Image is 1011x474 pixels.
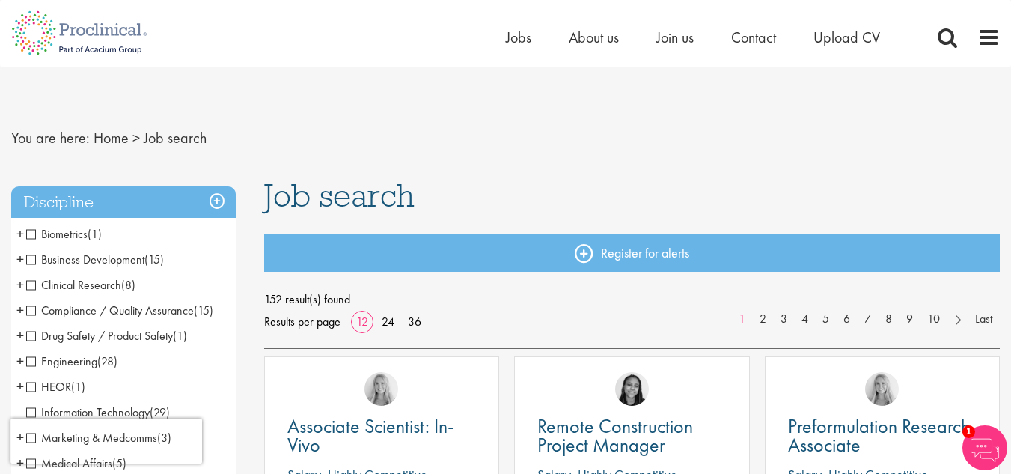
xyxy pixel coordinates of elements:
span: + [16,273,24,296]
span: (15) [194,303,213,318]
span: Preformulation Research Associate [788,413,970,458]
a: 4 [794,311,816,328]
a: 24 [376,314,400,329]
span: + [16,248,24,270]
span: Information Technology [26,404,170,420]
a: 12 [351,314,373,329]
span: You are here: [11,128,90,148]
a: 6 [836,311,858,328]
span: Drug Safety / Product Safety [26,328,187,344]
img: Eloise Coly [615,372,649,406]
span: 1 [962,425,975,438]
a: Remote Construction Project Manager [537,417,726,455]
span: Business Development [26,252,144,267]
a: Associate Scientist: In-Vivo [287,417,476,455]
span: + [16,222,24,245]
span: HEOR [26,379,85,395]
span: Information Technology [26,404,150,420]
span: 152 result(s) found [264,288,1000,311]
span: (1) [71,379,85,395]
img: Shannon Briggs [865,372,899,406]
span: Compliance / Quality Assurance [26,303,213,318]
span: Business Development [26,252,164,267]
h3: Discipline [11,186,236,219]
a: 5 [815,311,837,328]
span: Remote Construction Project Manager [537,413,693,458]
span: Results per page [264,311,340,333]
span: + [16,375,24,398]
a: Jobs [506,28,531,47]
img: Shannon Briggs [364,372,398,406]
span: + [16,324,24,347]
a: 10 [920,311,947,328]
span: > [132,128,140,148]
a: Join us [656,28,694,47]
span: (8) [121,277,135,293]
iframe: reCAPTCHA [10,419,202,464]
span: Drug Safety / Product Safety [26,328,173,344]
a: Last [968,311,1000,328]
span: Clinical Research [26,277,121,293]
span: Associate Scientist: In-Vivo [287,413,453,458]
a: 2 [752,311,774,328]
span: (28) [97,353,117,369]
span: (29) [150,404,170,420]
span: Engineering [26,353,117,369]
a: 1 [731,311,753,328]
span: Job search [144,128,207,148]
span: (15) [144,252,164,267]
a: 36 [403,314,427,329]
a: breadcrumb link [94,128,129,148]
span: Biometrics [26,226,88,242]
a: 8 [878,311,899,328]
span: (1) [88,226,102,242]
span: Biometrics [26,226,102,242]
span: Job search [264,175,415,216]
a: Preformulation Research Associate [788,417,977,455]
a: 3 [773,311,795,328]
span: Engineering [26,353,97,369]
span: + [16,350,24,372]
img: Chatbot [962,425,1007,470]
span: + [16,299,24,321]
a: About us [569,28,619,47]
a: 9 [899,311,920,328]
a: 7 [857,311,879,328]
span: HEOR [26,379,71,395]
span: Compliance / Quality Assurance [26,303,194,318]
span: Clinical Research [26,277,135,293]
a: Register for alerts [264,234,1000,272]
a: Upload CV [813,28,880,47]
a: Contact [731,28,776,47]
span: (1) [173,328,187,344]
